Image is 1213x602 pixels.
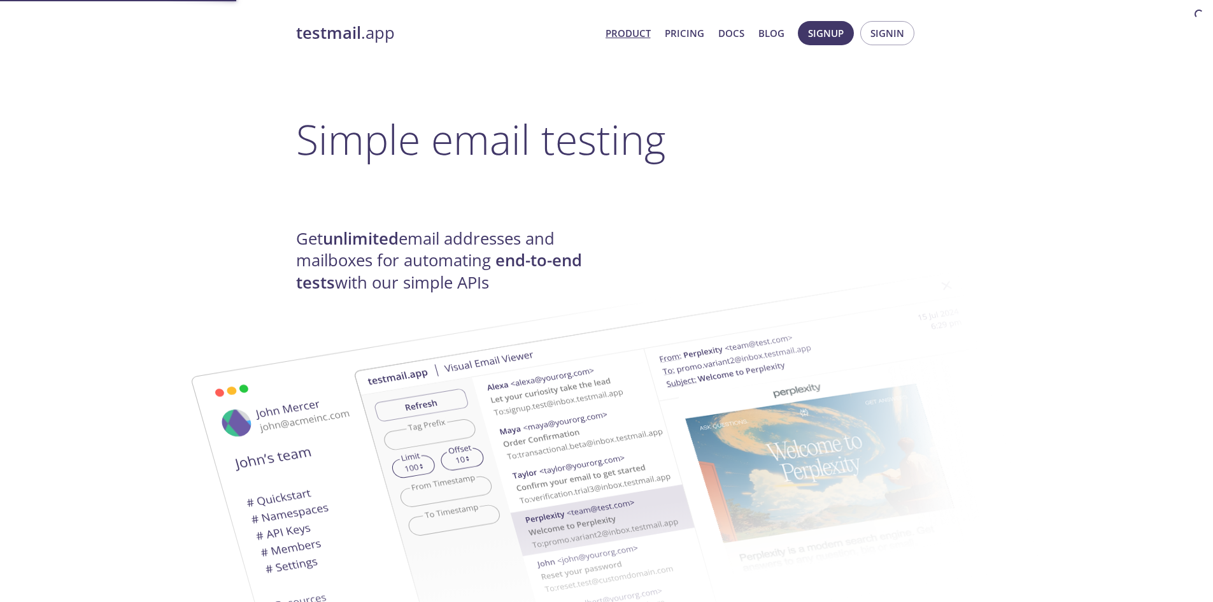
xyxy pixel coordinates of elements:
[296,228,607,294] h4: Get email addresses and mailboxes for automating with our simple APIs
[296,115,918,164] h1: Simple email testing
[665,25,704,41] a: Pricing
[758,25,784,41] a: Blog
[296,22,361,44] strong: testmail
[296,22,595,44] a: testmail.app
[296,249,582,293] strong: end-to-end tests
[870,25,904,41] span: Signin
[798,21,854,45] button: Signup
[606,25,651,41] a: Product
[808,25,844,41] span: Signup
[860,21,914,45] button: Signin
[323,227,399,250] strong: unlimited
[718,25,744,41] a: Docs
